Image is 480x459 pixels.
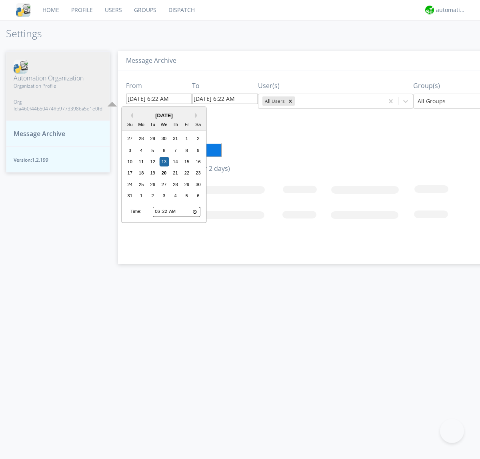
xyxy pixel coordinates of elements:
span: Version: 1.2.199 [14,156,102,163]
div: Mo [136,120,146,130]
div: Choose Saturday, August 9th, 2025 [194,146,203,155]
button: Next Month [195,113,200,118]
div: Choose Friday, August 15th, 2025 [182,157,192,166]
div: Choose Tuesday, August 5th, 2025 [148,146,158,155]
div: Choose Thursday, September 4th, 2025 [171,191,180,201]
div: Choose Monday, August 18th, 2025 [136,168,146,178]
div: Choose Monday, August 25th, 2025 [136,180,146,189]
div: automation+atlas [436,6,466,14]
div: Choose Friday, August 8th, 2025 [182,146,192,155]
div: Choose Thursday, August 14th, 2025 [171,157,180,166]
h3: User(s) [258,82,413,90]
div: Time: [130,208,142,215]
div: Remove All Users [286,96,295,106]
iframe: Toggle Customer Support [440,419,464,443]
button: Version:1.2.199 [6,146,110,172]
div: Choose Friday, September 5th, 2025 [182,191,192,201]
div: Sa [194,120,203,130]
h3: From [126,82,192,90]
div: Choose Saturday, August 2nd, 2025 [194,134,203,144]
div: Choose Thursday, August 7th, 2025 [171,146,180,155]
div: Choose Wednesday, August 20th, 2025 [159,168,169,178]
div: Choose Wednesday, September 3rd, 2025 [159,191,169,201]
div: Choose Tuesday, September 2nd, 2025 [148,191,158,201]
div: Choose Sunday, August 31st, 2025 [125,191,135,201]
div: Choose Tuesday, August 26th, 2025 [148,180,158,189]
div: Choose Friday, August 1st, 2025 [182,134,192,144]
button: Automation OrganizationOrganization ProfileOrg id:a460f44b50474ffb97733986a5e1e0fd [6,51,110,121]
div: Choose Monday, July 28th, 2025 [136,134,146,144]
img: cddb5a64eb264b2086981ab96f4c1ba7 [16,3,30,17]
div: Choose Saturday, August 16th, 2025 [194,157,203,166]
div: Choose Saturday, September 6th, 2025 [194,191,203,201]
button: Previous Month [128,113,133,118]
span: Org id: a460f44b50474ffb97733986a5e1e0fd [14,98,102,112]
span: Organization Profile [14,82,102,89]
div: Choose Wednesday, August 27th, 2025 [159,180,169,189]
div: Choose Wednesday, July 30th, 2025 [159,134,169,144]
h3: To [192,82,258,90]
div: Choose Sunday, August 10th, 2025 [125,157,135,166]
img: cddb5a64eb264b2086981ab96f4c1ba7 [14,60,28,74]
div: Choose Saturday, August 23rd, 2025 [194,168,203,178]
div: Choose Monday, August 4th, 2025 [136,146,146,155]
div: Choose Thursday, July 31st, 2025 [171,134,180,144]
div: Choose Tuesday, August 19th, 2025 [148,168,158,178]
div: Choose Sunday, August 3rd, 2025 [125,146,135,155]
div: Choose Sunday, July 27th, 2025 [125,134,135,144]
div: Choose Sunday, August 17th, 2025 [125,168,135,178]
div: Th [171,120,180,130]
div: Tu [148,120,158,130]
div: month 2025-08 [124,133,204,202]
div: Choose Monday, August 11th, 2025 [136,157,146,166]
img: d2d01cd9b4174d08988066c6d424eccd [425,6,434,14]
div: Choose Monday, September 1st, 2025 [136,191,146,201]
input: Time [153,206,200,217]
div: Choose Wednesday, August 6th, 2025 [159,146,169,155]
div: We [159,120,169,130]
div: All Users [262,96,286,106]
div: Choose Wednesday, August 13th, 2025 [159,157,169,166]
div: Choose Thursday, August 28th, 2025 [171,180,180,189]
div: Choose Tuesday, July 29th, 2025 [148,134,158,144]
div: Choose Friday, August 29th, 2025 [182,180,192,189]
div: Choose Tuesday, August 12th, 2025 [148,157,158,166]
span: Automation Organization [14,74,102,83]
div: Choose Sunday, August 24th, 2025 [125,180,135,189]
div: Choose Thursday, August 21st, 2025 [171,168,180,178]
span: Message Archive [14,129,65,138]
div: Fr [182,120,192,130]
div: Choose Saturday, August 30th, 2025 [194,180,203,189]
div: [DATE] [122,112,206,119]
div: Su [125,120,135,130]
div: Choose Friday, August 22nd, 2025 [182,168,192,178]
button: Message Archive [6,121,110,147]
